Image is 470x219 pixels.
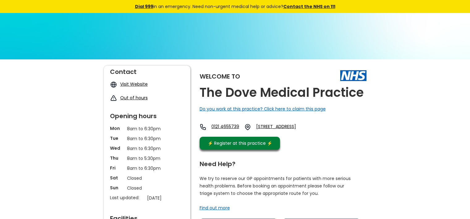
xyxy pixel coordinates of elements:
[200,123,207,131] img: telephone icon
[110,81,117,88] img: globe icon
[110,175,124,181] p: Sat
[127,125,167,132] p: 8am to 6:30pm
[110,125,124,131] p: Mon
[200,73,240,79] div: Welcome to
[147,195,187,201] p: [DATE]
[127,175,167,182] p: Closed
[120,81,148,87] a: Visit Website
[110,66,184,75] div: Contact
[110,145,124,151] p: Wed
[256,123,312,131] a: [STREET_ADDRESS]
[110,95,117,102] img: exclamation icon
[135,3,153,10] a: Dial 999
[110,165,124,171] p: Fri
[200,106,326,112] a: Do you work at this practice? Click here to claim this page
[127,185,167,191] p: Closed
[200,175,351,197] p: We try to reserve our GP appointments for patients with more serious health problems. Before book...
[205,140,276,147] div: ⚡️ Register at this practice ⚡️
[200,205,230,211] a: Find out more
[110,195,144,201] p: Last updated:
[244,123,251,131] img: practice location icon
[110,185,124,191] p: Sun
[110,135,124,141] p: Tue
[120,95,148,101] a: Out of hours
[127,145,167,152] p: 8am to 6:30pm
[93,3,377,10] div: in an emergency. Need non-urgent medical help or advice?
[127,165,167,172] p: 8am to 6:30pm
[200,158,360,167] div: Need Help?
[200,137,280,150] a: ⚡️ Register at this practice ⚡️
[127,155,167,162] p: 8am to 5:30pm
[127,135,167,142] p: 8am to 6:30pm
[110,155,124,161] p: Thu
[340,70,366,81] img: The NHS logo
[283,3,335,10] a: Contact the NHS on 111
[211,123,239,131] a: 0121 4655739
[110,110,184,119] div: Opening hours
[200,86,364,100] h2: The Dove Medical Practice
